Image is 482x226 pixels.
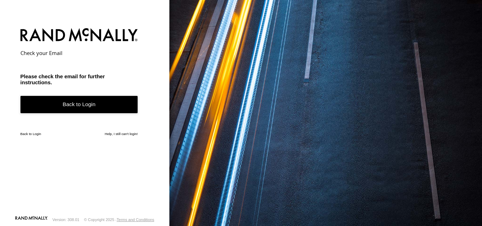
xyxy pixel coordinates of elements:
[105,132,138,136] a: Help, I still can't login!
[84,218,154,222] div: © Copyright 2025 -
[20,73,138,85] h3: Please check the email for further instructions.
[20,49,138,56] h2: Check your Email
[20,132,41,136] a: Back to Login
[53,218,79,222] div: Version: 308.01
[117,218,154,222] a: Terms and Conditions
[15,216,48,223] a: Visit our Website
[20,27,138,45] img: Rand McNally
[20,96,138,113] a: Back to Login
